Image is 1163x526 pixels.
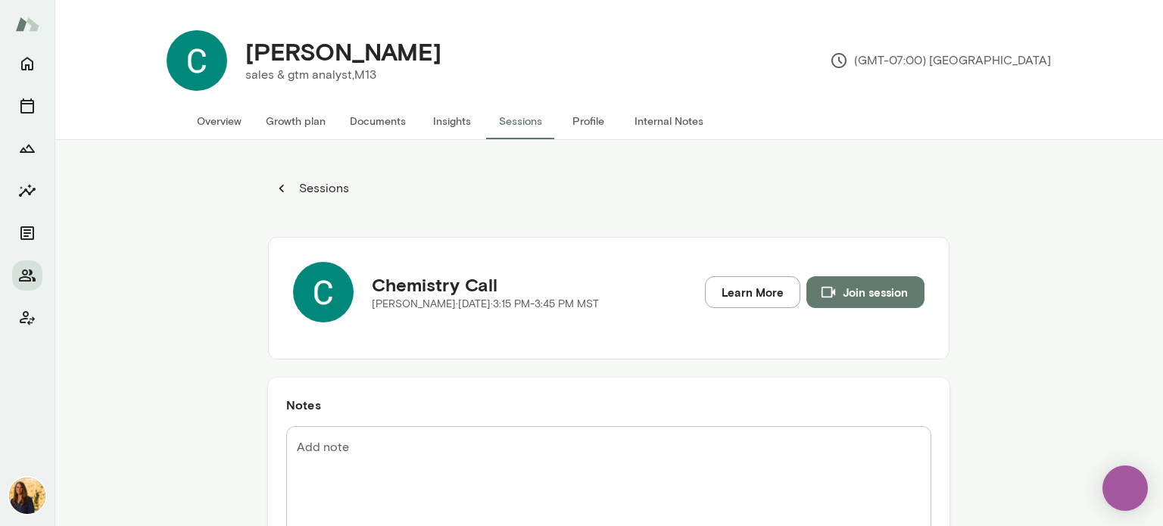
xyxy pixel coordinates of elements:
[286,396,931,414] h6: Notes
[12,91,42,121] button: Sessions
[254,103,338,139] button: Growth plan
[372,272,599,297] h5: Chemistry Call
[418,103,486,139] button: Insights
[372,297,599,312] p: [PERSON_NAME] · [DATE] · 3:15 PM-3:45 PM MST
[338,103,418,139] button: Documents
[486,103,554,139] button: Sessions
[12,176,42,206] button: Insights
[9,478,45,514] img: Sheri DeMario
[12,133,42,163] button: Growth Plan
[554,103,622,139] button: Profile
[12,303,42,333] button: Client app
[12,260,42,291] button: Members
[12,48,42,79] button: Home
[830,51,1051,70] p: (GMT-07:00) [GEOGRAPHIC_DATA]
[296,179,349,198] p: Sessions
[167,30,227,91] img: Cassie Cunningham
[293,262,354,322] img: Cassie Cunningham
[12,218,42,248] button: Documents
[245,37,441,66] h4: [PERSON_NAME]
[185,103,254,139] button: Overview
[806,276,924,308] button: Join session
[705,276,800,308] a: Learn More
[622,103,716,139] button: Internal Notes
[268,173,357,204] button: Sessions
[245,66,441,84] p: sales & gtm analyst, M13
[15,10,39,39] img: Mento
